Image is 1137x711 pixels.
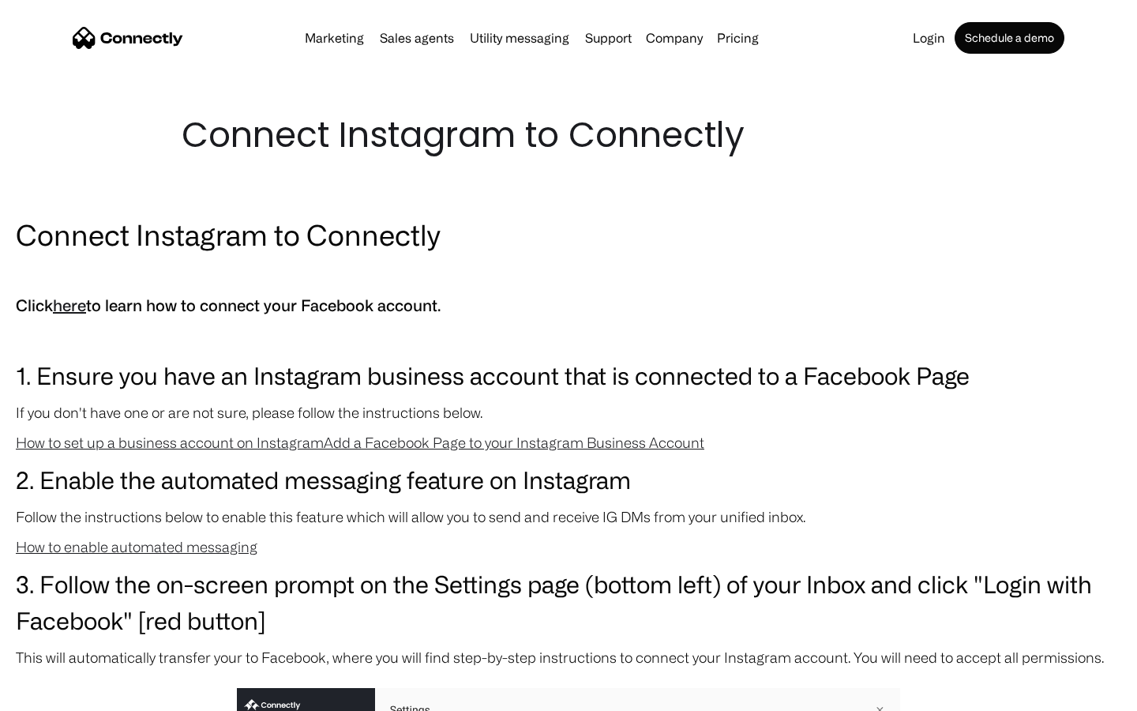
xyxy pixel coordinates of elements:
[463,32,576,44] a: Utility messaging
[16,566,1121,638] h3: 3. Follow the on-screen prompt on the Settings page (bottom left) of your Inbox and click "Login ...
[16,357,1121,393] h3: 1. Ensure you have an Instagram business account that is connected to a Facebook Page
[298,32,370,44] a: Marketing
[16,434,324,450] a: How to set up a business account on Instagram
[16,215,1121,254] h2: Connect Instagram to Connectly
[16,506,1121,528] p: Follow the instructions below to enable this feature which will allow you to send and receive IG ...
[16,262,1121,284] p: ‍
[16,683,95,705] aside: Language selected: English
[906,32,951,44] a: Login
[53,296,86,314] a: here
[182,111,955,160] h1: Connect Instagram to Connectly
[16,327,1121,349] p: ‍
[579,32,638,44] a: Support
[16,401,1121,423] p: If you don't have one or are not sure, please follow the instructions below.
[955,22,1064,54] a: Schedule a demo
[711,32,765,44] a: Pricing
[373,32,460,44] a: Sales agents
[646,27,703,49] div: Company
[16,461,1121,498] h3: 2. Enable the automated messaging feature on Instagram
[16,646,1121,668] p: This will automatically transfer your to Facebook, where you will find step-by-step instructions ...
[324,434,704,450] a: Add a Facebook Page to your Instagram Business Account
[16,292,1121,319] h5: Click to learn how to connect your Facebook account.
[32,683,95,705] ul: Language list
[16,539,257,555] a: How to enable automated messaging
